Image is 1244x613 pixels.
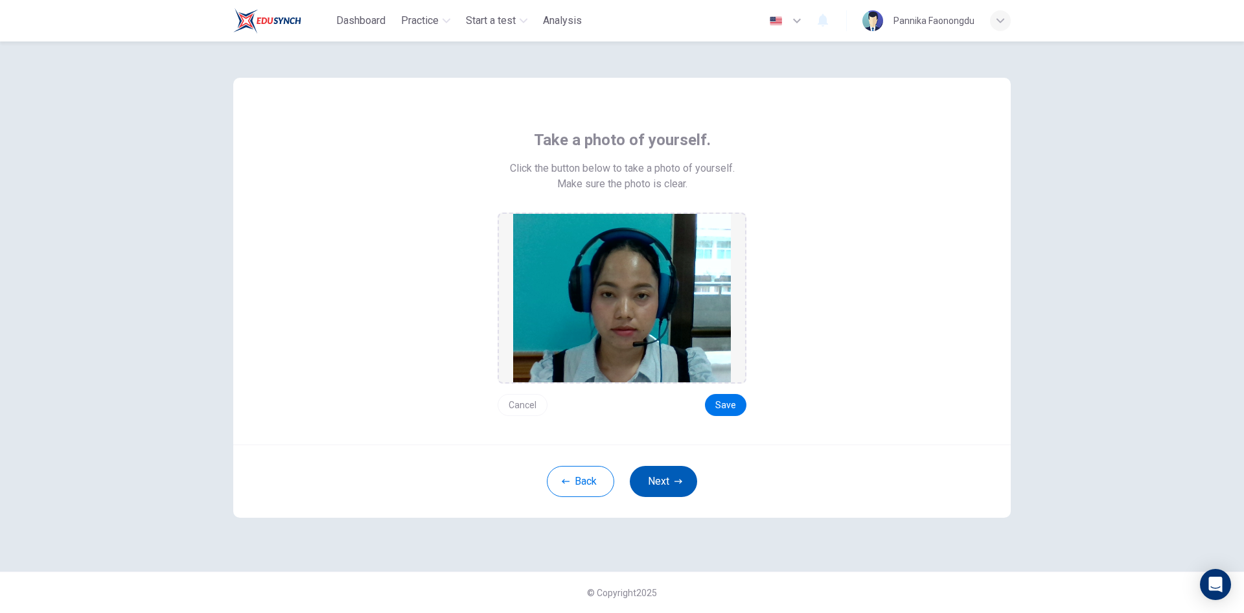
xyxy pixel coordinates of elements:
button: Cancel [498,394,547,416]
button: Start a test [461,9,533,32]
span: Start a test [466,13,516,29]
img: Profile picture [862,10,883,31]
button: Dashboard [331,9,391,32]
button: Analysis [538,9,587,32]
button: Back [547,466,614,497]
button: Save [705,394,746,416]
span: Practice [401,13,439,29]
span: Make sure the photo is clear. [557,176,687,192]
img: en [768,16,784,26]
img: Train Test logo [233,8,301,34]
a: Train Test logo [233,8,331,34]
button: Next [630,466,697,497]
div: Pannika Faonongdu [893,13,974,29]
span: Take a photo of yourself. [534,130,711,150]
button: Practice [396,9,455,32]
span: Click the button below to take a photo of yourself. [510,161,735,176]
div: Open Intercom Messenger [1200,569,1231,600]
span: Dashboard [336,13,386,29]
span: © Copyright 2025 [587,588,657,598]
img: preview screemshot [513,214,731,382]
span: Analysis [543,13,582,29]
